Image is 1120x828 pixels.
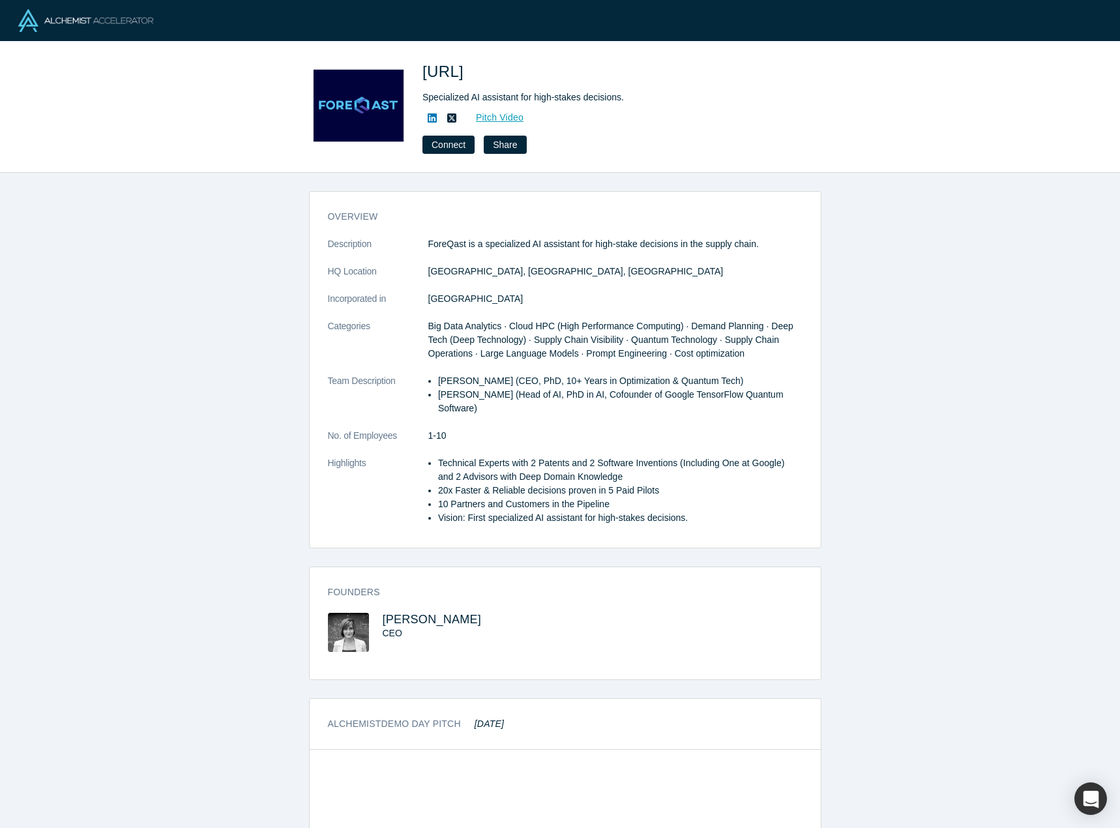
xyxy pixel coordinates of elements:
[328,613,369,652] img: Aida Ahmadzadegan-Shapiro's Profile Image
[422,91,788,104] div: Specialized AI assistant for high-stakes decisions.
[328,585,784,599] h3: Founders
[18,9,153,32] img: Alchemist Logo
[328,319,428,374] dt: Categories
[438,456,803,484] li: Technical Experts with 2 Patents and 2 Software Inventions (Including One at Google) and 2 Adviso...
[383,628,402,638] span: CEO
[438,484,803,497] li: 20x Faster & Reliable decisions proven in 5 Paid Pilots
[428,265,803,278] dd: [GEOGRAPHIC_DATA], [GEOGRAPHIC_DATA], [GEOGRAPHIC_DATA]
[475,718,504,729] em: [DATE]
[328,429,428,456] dt: No. of Employees
[428,429,803,443] dd: 1-10
[383,613,482,626] a: [PERSON_NAME]
[438,374,803,388] li: [PERSON_NAME] (CEO, PhD, 10+ Years in Optimization & Quantum Tech)
[328,374,428,429] dt: Team Description
[438,388,803,415] li: [PERSON_NAME] (Head of AI, PhD in AI, Cofounder of Google TensorFlow Quantum Software)
[422,63,468,80] span: [URL]
[313,60,404,151] img: ForeQast.ai's Logo
[328,210,784,224] h3: overview
[438,511,803,525] li: Vision: First specialized AI assistant for high-stakes decisions.
[428,321,793,359] span: Big Data Analytics · Cloud HPC (High Performance Computing) · Demand Planning · Deep Tech (Deep T...
[428,237,803,251] p: ForeQast is a specialized AI assistant for high-stake decisions in the supply chain.
[328,237,428,265] dt: Description
[484,136,526,154] button: Share
[438,497,803,511] li: 10 Partners and Customers in the Pipeline
[328,292,428,319] dt: Incorporated in
[422,136,475,154] button: Connect
[328,265,428,292] dt: HQ Location
[462,110,524,125] a: Pitch Video
[328,456,428,539] dt: Highlights
[328,717,505,731] h3: Alchemist Demo Day Pitch
[428,292,803,306] dd: [GEOGRAPHIC_DATA]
